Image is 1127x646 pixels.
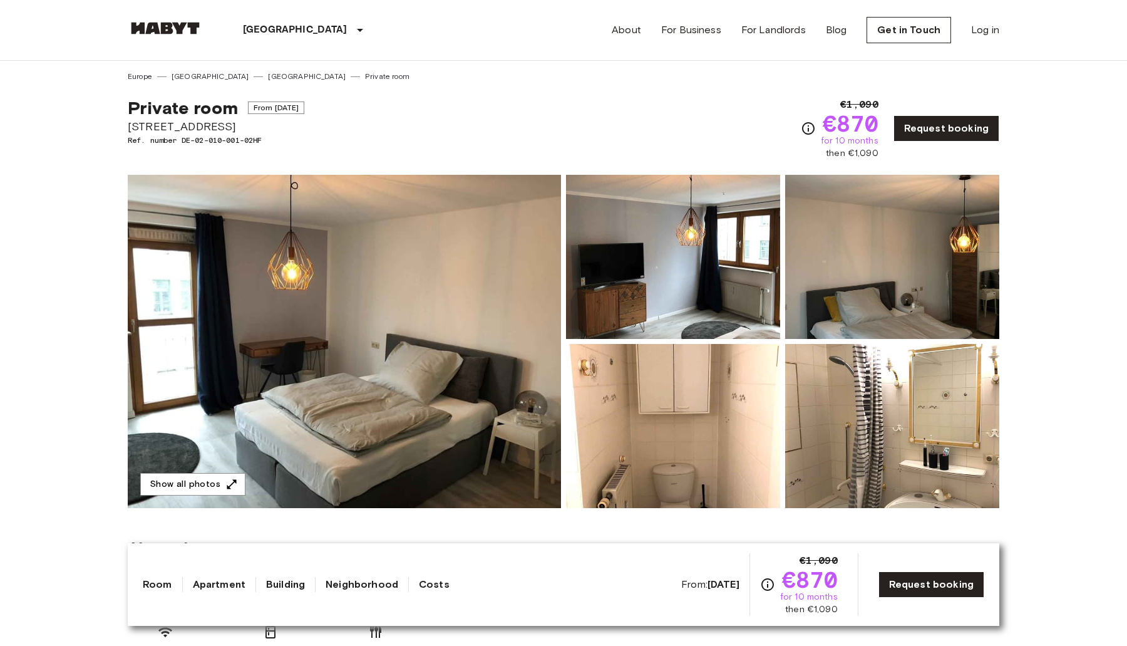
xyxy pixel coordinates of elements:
[128,97,238,118] span: Private room
[243,23,347,38] p: [GEOGRAPHIC_DATA]
[826,147,878,160] span: then €1,090
[760,577,775,592] svg: Check cost overview for full price breakdown. Please note that discounts apply to new joiners onl...
[681,578,739,591] span: From:
[893,115,999,142] a: Request booking
[248,102,305,114] span: From [DATE]
[128,538,282,557] span: About the apartment
[785,344,999,508] img: Picture of unit DE-02-010-001-02HF
[661,23,721,38] a: For Business
[612,23,641,38] a: About
[419,577,450,592] a: Costs
[128,118,304,135] span: [STREET_ADDRESS]
[785,175,999,339] img: Picture of unit DE-02-010-001-02HF
[840,97,878,112] span: €1,090
[566,175,780,339] img: Picture of unit DE-02-010-001-02HF
[782,568,838,591] span: €870
[128,22,203,34] img: Habyt
[785,603,838,616] span: then €1,090
[128,175,561,508] img: Marketing picture of unit DE-02-010-001-02HF
[268,71,346,82] a: [GEOGRAPHIC_DATA]
[800,553,838,568] span: €1,090
[566,344,780,508] img: Picture of unit DE-02-010-001-02HF
[780,591,838,603] span: for 10 months
[826,23,847,38] a: Blog
[128,71,152,82] a: Europe
[801,121,816,136] svg: Check cost overview for full price breakdown. Please note that discounts apply to new joiners onl...
[172,71,249,82] a: [GEOGRAPHIC_DATA]
[326,577,398,592] a: Neighborhood
[140,473,245,496] button: Show all photos
[971,23,999,38] a: Log in
[708,578,739,590] b: [DATE]
[741,23,806,38] a: For Landlords
[143,577,172,592] a: Room
[823,112,878,135] span: €870
[193,577,245,592] a: Apartment
[878,571,984,598] a: Request booking
[128,135,304,146] span: Ref. number DE-02-010-001-02HF
[821,135,878,147] span: for 10 months
[867,17,951,43] a: Get in Touch
[365,71,409,82] a: Private room
[266,577,305,592] a: Building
